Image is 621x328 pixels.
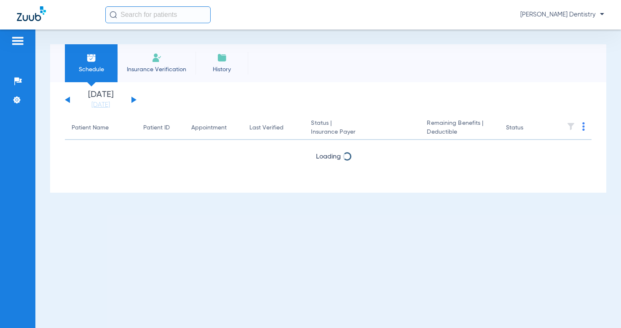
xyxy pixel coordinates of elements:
[11,36,24,46] img: hamburger-icon
[520,11,604,19] span: [PERSON_NAME] Dentistry
[191,124,227,132] div: Appointment
[567,122,575,131] img: filter.svg
[582,122,585,131] img: group-dot-blue.svg
[249,124,298,132] div: Last Verified
[75,91,126,109] li: [DATE]
[86,53,96,63] img: Schedule
[72,124,109,132] div: Patient Name
[17,6,46,21] img: Zuub Logo
[304,116,420,140] th: Status |
[110,11,117,19] img: Search Icon
[105,6,211,23] input: Search for patients
[217,53,227,63] img: History
[202,65,242,74] span: History
[316,153,341,160] span: Loading
[124,65,189,74] span: Insurance Verification
[152,53,162,63] img: Manual Insurance Verification
[499,116,556,140] th: Status
[71,65,111,74] span: Schedule
[249,124,284,132] div: Last Verified
[191,124,236,132] div: Appointment
[143,124,170,132] div: Patient ID
[75,101,126,109] a: [DATE]
[311,128,413,137] span: Insurance Payer
[72,124,130,132] div: Patient Name
[427,128,493,137] span: Deductible
[420,116,499,140] th: Remaining Benefits |
[143,124,177,132] div: Patient ID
